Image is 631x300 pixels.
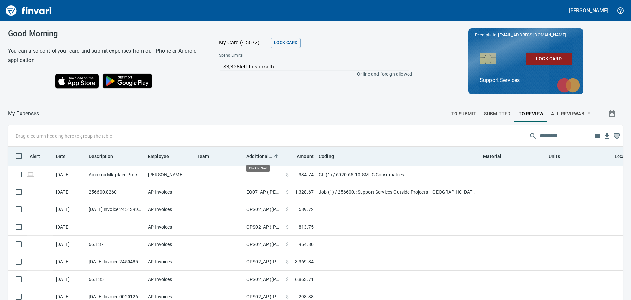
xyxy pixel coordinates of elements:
[451,110,477,118] span: To Submit
[295,189,314,195] span: 1,328.67
[30,152,40,160] span: Alert
[554,75,583,96] img: mastercard.svg
[286,259,289,265] span: $
[612,131,622,141] button: Column choices favorited. Click to reset to default
[86,201,145,218] td: [DATE] Invoice 245139920-008 from United Rentals ([GEOGRAPHIC_DATA]), Inc. (1-11054)
[299,293,314,300] span: 298.38
[145,253,195,271] td: AP Invoices
[569,7,608,14] h5: [PERSON_NAME]
[27,172,34,177] span: Online transaction
[286,206,289,213] span: $
[551,110,590,118] span: All Reviewable
[8,46,202,65] h6: You can also control your card and submit expenses from our iPhone or Android application.
[299,171,314,178] span: 334.74
[531,55,567,63] span: Lock Card
[316,166,480,183] td: GL (1) / 6020.65.10: SMTC Consumables
[8,110,39,118] p: My Expenses
[53,271,86,288] td: [DATE]
[145,201,195,218] td: AP Invoices
[274,39,297,47] span: Lock Card
[99,70,155,92] img: Get it on Google Play
[549,152,560,160] span: Units
[8,110,39,118] nav: breadcrumb
[483,152,510,160] span: Material
[526,53,572,65] button: Lock Card
[148,152,169,160] span: Employee
[592,131,602,141] button: Choose columns to display
[602,131,612,141] button: Download table
[567,5,610,15] button: [PERSON_NAME]
[497,32,566,38] span: [EMAIL_ADDRESS][DOMAIN_NAME]
[4,3,53,18] img: Finvari
[214,71,412,77] p: Online and foreign allowed
[53,253,86,271] td: [DATE]
[53,166,86,183] td: [DATE]
[286,224,289,230] span: $
[8,29,202,38] h3: Good Morning
[148,152,177,160] span: Employee
[483,152,501,160] span: Material
[244,201,283,218] td: OPS02_AP ([PERSON_NAME], [PERSON_NAME], [PERSON_NAME], [PERSON_NAME])
[475,32,577,38] p: Receipts to:
[86,253,145,271] td: [DATE] Invoice 245048502-008 from United Rentals ([GEOGRAPHIC_DATA]), Inc. (1-11054)
[244,183,283,201] td: EQ07_AP ([PERSON_NAME])
[286,276,289,283] span: $
[286,171,289,178] span: $
[86,236,145,253] td: 66.137
[244,271,283,288] td: OPS02_AP ([PERSON_NAME], [PERSON_NAME], [PERSON_NAME], [PERSON_NAME])
[145,236,195,253] td: AP Invoices
[145,183,195,201] td: AP Invoices
[53,218,86,236] td: [DATE]
[223,63,409,71] p: $3,328 left this month
[244,218,283,236] td: OPS02_AP ([PERSON_NAME], [PERSON_NAME], [PERSON_NAME], [PERSON_NAME])
[145,218,195,236] td: AP Invoices
[299,224,314,230] span: 813.75
[319,152,334,160] span: Coding
[480,76,572,84] p: Support Services
[86,166,145,183] td: Amazon Mktplace Pmts [DOMAIN_NAME][URL] WA
[244,236,283,253] td: OPS02_AP ([PERSON_NAME], [PERSON_NAME], [PERSON_NAME], [PERSON_NAME])
[295,276,314,283] span: 6,863.71
[286,241,289,248] span: $
[55,74,99,89] img: Download on the App Store
[602,106,623,122] button: Show transactions within a particular date range
[288,152,314,160] span: Amount
[244,253,283,271] td: OPS02_AP ([PERSON_NAME], [PERSON_NAME], [PERSON_NAME], [PERSON_NAME])
[246,152,281,160] span: Additional Reviewer
[197,152,209,160] span: Team
[197,152,218,160] span: Team
[145,271,195,288] td: AP Invoices
[299,241,314,248] span: 954.80
[286,189,289,195] span: $
[219,39,268,47] p: My Card (···5672)
[484,110,511,118] span: Submitted
[297,152,314,160] span: Amount
[56,152,66,160] span: Date
[271,38,301,48] button: Lock Card
[89,152,122,160] span: Description
[145,166,195,183] td: [PERSON_NAME]
[519,110,544,118] span: To Review
[246,152,272,160] span: Additional Reviewer
[53,201,86,218] td: [DATE]
[53,236,86,253] td: [DATE]
[86,183,145,201] td: 256600.8260
[219,52,327,59] span: Spend Limits
[295,259,314,265] span: 3,369.84
[89,152,113,160] span: Description
[30,152,49,160] span: Alert
[316,183,480,201] td: Job (1) / 256600.: Support Services Outside Projects - [GEOGRAPHIC_DATA] / 1013. 08.: TJ Daybreak...
[319,152,342,160] span: Coding
[16,133,112,139] p: Drag a column heading here to group the table
[286,293,289,300] span: $
[53,183,86,201] td: [DATE]
[299,206,314,213] span: 589.72
[56,152,75,160] span: Date
[86,271,145,288] td: 66.135
[549,152,569,160] span: Units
